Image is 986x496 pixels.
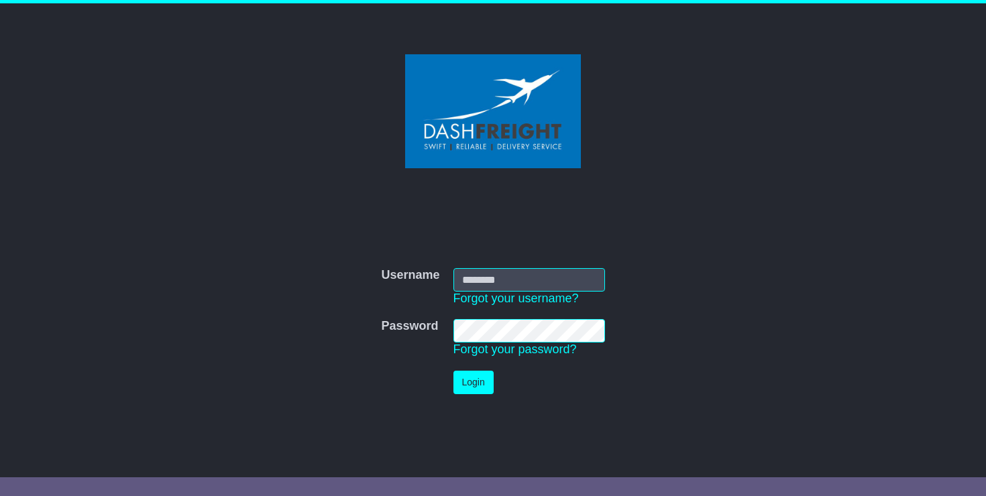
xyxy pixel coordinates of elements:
label: Password [381,319,438,334]
button: Login [453,371,494,394]
label: Username [381,268,439,283]
img: Dash Freight [405,54,581,168]
a: Forgot your username? [453,292,579,305]
a: Forgot your password? [453,343,577,356]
